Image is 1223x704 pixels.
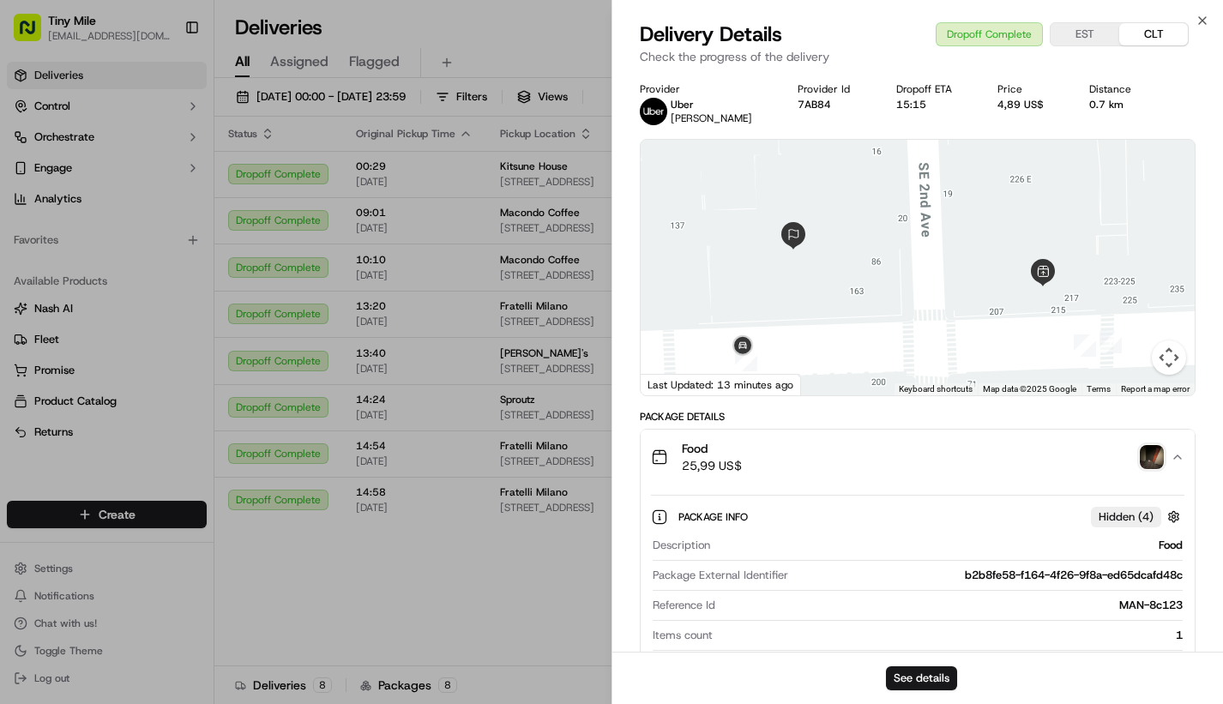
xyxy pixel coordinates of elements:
input: Got a question? Start typing here... [45,111,309,129]
p: Welcome 👋 [17,69,312,96]
div: 4,89 US$ [997,98,1062,111]
span: Reference Id [653,598,715,613]
span: Food [682,440,742,457]
div: MAN-8c123 [722,598,1183,613]
span: Knowledge Base [34,249,131,266]
div: b2b8fe58-f164-4f26-9f8a-ed65dcafd48c [795,568,1183,583]
a: 💻API Documentation [138,242,282,273]
span: 25,99 US$ [682,457,742,474]
img: Nash [17,17,51,51]
div: 6 [1074,334,1096,357]
div: Start new chat [58,164,281,181]
button: CLT [1119,23,1188,45]
span: API Documentation [162,249,275,266]
div: 💻 [145,250,159,264]
p: Check the progress of the delivery [640,48,1196,65]
span: Items count [653,628,713,643]
div: Distance [1089,82,1149,96]
span: [PERSON_NAME] [671,111,752,125]
p: Uber [671,98,752,111]
button: Keyboard shortcuts [899,383,973,395]
a: Open this area in Google Maps (opens a new window) [645,373,702,395]
div: Last Updated: 13 minutes ago [641,374,801,395]
a: Terms (opens in new tab) [1087,384,1111,394]
button: Food25,99 US$photo_proof_of_delivery image [641,430,1195,484]
div: Price [997,82,1062,96]
img: uber-new-logo.jpeg [640,98,667,125]
span: Hidden ( 4 ) [1099,509,1154,525]
div: 1 [720,628,1183,643]
img: photo_proof_of_delivery image [1140,445,1164,469]
a: Powered byPylon [121,290,208,304]
span: Package Info [678,510,751,524]
span: Delivery Details [640,21,782,48]
button: Map camera controls [1152,340,1186,375]
button: Hidden (4) [1091,506,1184,527]
a: 📗Knowledge Base [10,242,138,273]
div: Package Details [640,410,1196,424]
div: 0.7 km [1089,98,1149,111]
span: Pylon [171,291,208,304]
img: Google [645,373,702,395]
button: 7AB84 [798,98,831,111]
div: 15:15 [896,98,970,111]
span: Package External Identifier [653,568,788,583]
span: Description [653,538,710,553]
div: We're available if you need us! [58,181,217,195]
div: 📗 [17,250,31,264]
div: Dropoff ETA [896,82,970,96]
img: 1736555255976-a54dd68f-1ca7-489b-9aae-adbdc363a1c4 [17,164,48,195]
div: Food [717,538,1183,553]
span: Map data ©2025 Google [983,384,1076,394]
button: Start new chat [292,169,312,190]
a: Report a map error [1121,384,1190,394]
div: Provider [640,82,770,96]
button: EST [1051,23,1119,45]
div: Provider Id [798,82,868,96]
div: 10 [735,349,757,371]
div: 7 [1099,331,1122,353]
button: See details [886,666,957,690]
